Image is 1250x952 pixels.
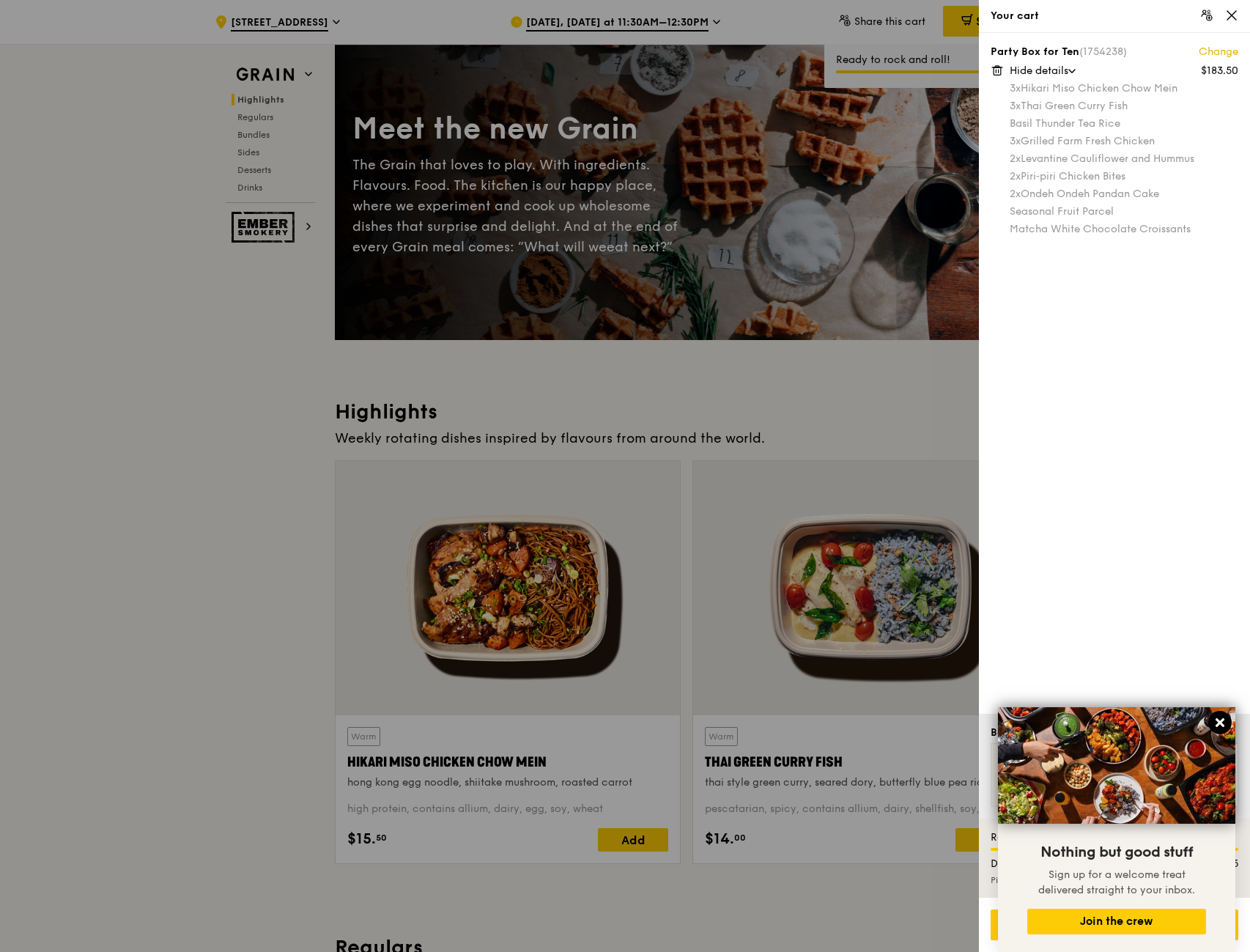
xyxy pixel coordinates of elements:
[991,726,1084,740] div: Better paired with
[1201,64,1238,78] div: $183.50
[1010,187,1238,202] div: Ondeh Ondeh Pandan Cake
[991,45,1238,59] div: Party Box for Ten
[1010,117,1238,131] div: Basil Thunder Tea Rice
[1027,909,1206,934] button: Join the crew
[1010,134,1238,149] div: Grilled Farm Fresh Chicken
[1010,204,1238,219] div: Seasonal Fruit Parcel
[982,857,1181,871] div: Delivery fee
[1010,64,1068,77] span: Hide details
[1010,99,1238,114] div: Thai Green Curry Fish
[991,830,1238,845] div: Ready to rock and roll!
[991,909,1238,940] div: Go to checkout - $187.45
[1040,844,1193,861] span: Nothing but good stuff
[998,707,1235,824] img: DSC07876-Edit02-Large.jpeg
[1199,45,1238,59] a: Change
[1010,169,1238,184] div: Piri‑piri Chicken Bites
[991,9,1238,23] div: Your cart
[1038,868,1195,896] span: Sign up for a welcome treat delivered straight to your inbox.
[1010,100,1021,112] span: 3x
[991,874,1238,886] div: Pick up for free at the nearest Food Point
[1010,222,1238,237] div: Matcha White Chocolate Croissants
[1010,152,1021,165] span: 2x
[1010,82,1021,95] span: 3x
[1010,81,1238,96] div: Hikari Miso Chicken Chow Mein
[1208,711,1232,734] button: Close
[1010,170,1021,182] span: 2x
[1010,135,1021,147] span: 3x
[1010,188,1021,200] span: 2x
[1010,152,1238,166] div: Levantine Cauliflower and Hummus
[1079,45,1127,58] span: (1754238)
